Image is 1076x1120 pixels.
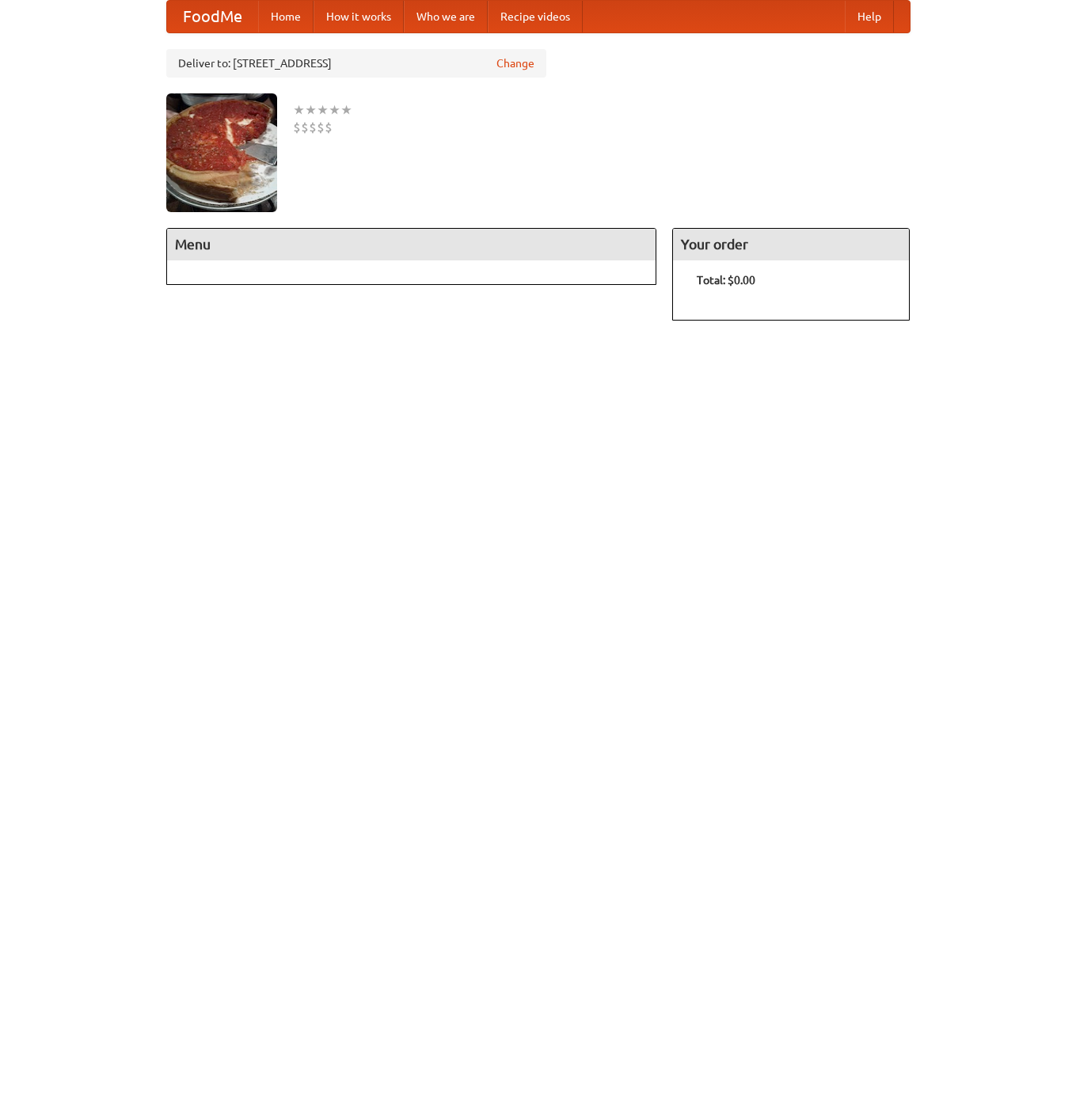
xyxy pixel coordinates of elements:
h4: Your order [673,229,909,260]
a: Home [258,1,314,32]
li: ★ [340,101,352,119]
li: $ [317,119,325,136]
li: ★ [329,101,340,119]
img: angular.jpg [166,93,277,212]
div: Deliver to: [STREET_ADDRESS] [166,49,546,78]
a: Help [845,1,894,32]
a: Who we are [404,1,488,32]
h4: Menu [167,229,656,260]
li: $ [309,119,317,136]
li: $ [293,119,301,136]
li: $ [301,119,309,136]
a: Change [496,55,534,71]
li: ★ [317,101,329,119]
li: ★ [305,101,317,119]
a: FoodMe [167,1,258,32]
a: How it works [314,1,404,32]
a: Recipe videos [488,1,583,32]
li: $ [325,119,333,136]
b: Total: $0.00 [697,274,755,287]
li: ★ [293,101,305,119]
